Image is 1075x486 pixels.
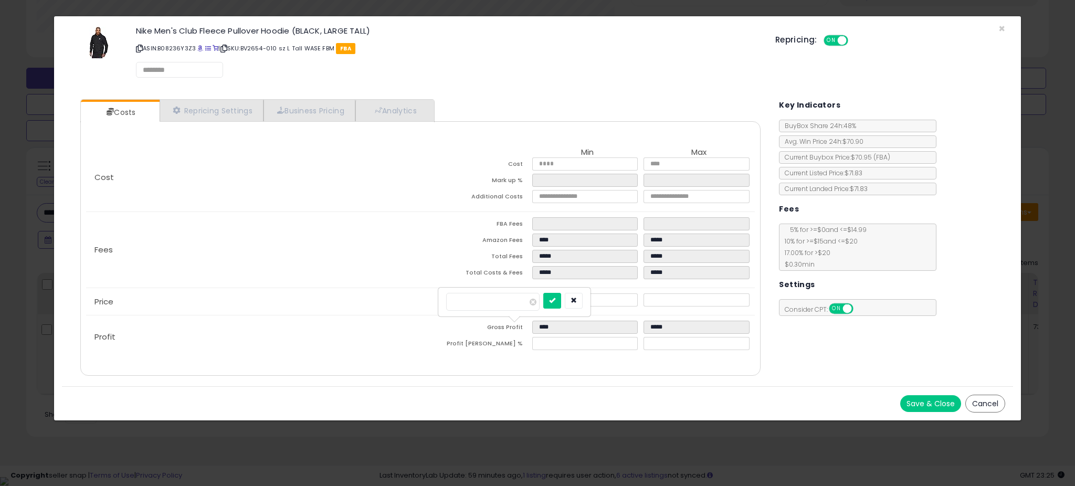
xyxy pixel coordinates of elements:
button: Cancel [965,395,1005,413]
span: Consider CPT: [779,305,867,314]
td: Profit [PERSON_NAME] % [420,337,532,353]
h3: Nike Men's Club Fleece Pullover Hoodie (BLACK, LARGE TALL) [136,27,760,35]
span: Avg. Win Price 24h: $70.90 [779,137,863,146]
span: $0.30 min [779,260,815,269]
td: Cost [420,157,532,174]
span: ON [825,36,838,45]
span: Current Buybox Price: [779,153,890,162]
h5: Fees [779,203,799,216]
p: ASIN: B08236Y3Z3 | SKU: BV2654-010 sz L Tall WASE FBM [136,40,760,57]
span: ON [830,304,843,313]
span: $70.95 [851,153,890,162]
a: All offer listings [205,44,211,52]
span: 10 % for >= $15 and <= $20 [779,237,858,246]
td: Mark up % [420,174,532,190]
img: 31cPJd0J2EL._SL60_.jpg [89,27,109,58]
a: Business Pricing [264,100,355,121]
p: Cost [86,173,420,182]
span: × [998,21,1005,36]
span: 5 % for >= $0 and <= $14.99 [785,225,867,234]
a: BuyBox page [197,44,203,52]
p: Profit [86,333,420,341]
a: Repricing Settings [160,100,264,121]
td: Amazon Fees [420,234,532,250]
td: FBA Fees [420,217,532,234]
p: Price [86,298,420,306]
span: FBA [336,43,355,54]
span: 17.00 % for > $20 [779,248,830,257]
span: OFF [852,304,869,313]
td: Total Costs & Fees [420,266,532,282]
td: Gross Profit [420,321,532,337]
th: Min [532,148,644,157]
p: Fees [86,246,420,254]
h5: Key Indicators [779,99,840,112]
h5: Settings [779,278,815,291]
td: Listed [420,293,532,310]
button: Save & Close [900,395,961,412]
span: ( FBA ) [873,153,890,162]
span: OFF [846,36,863,45]
a: Analytics [355,100,433,121]
th: Max [644,148,755,157]
td: Additional Costs [420,190,532,206]
td: Total Fees [420,250,532,266]
span: Current Landed Price: $71.83 [779,184,868,193]
span: BuyBox Share 24h: 48% [779,121,856,130]
span: Current Listed Price: $71.83 [779,168,862,177]
h5: Repricing: [775,36,817,44]
a: Costs [81,102,159,123]
a: Your listing only [213,44,218,52]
